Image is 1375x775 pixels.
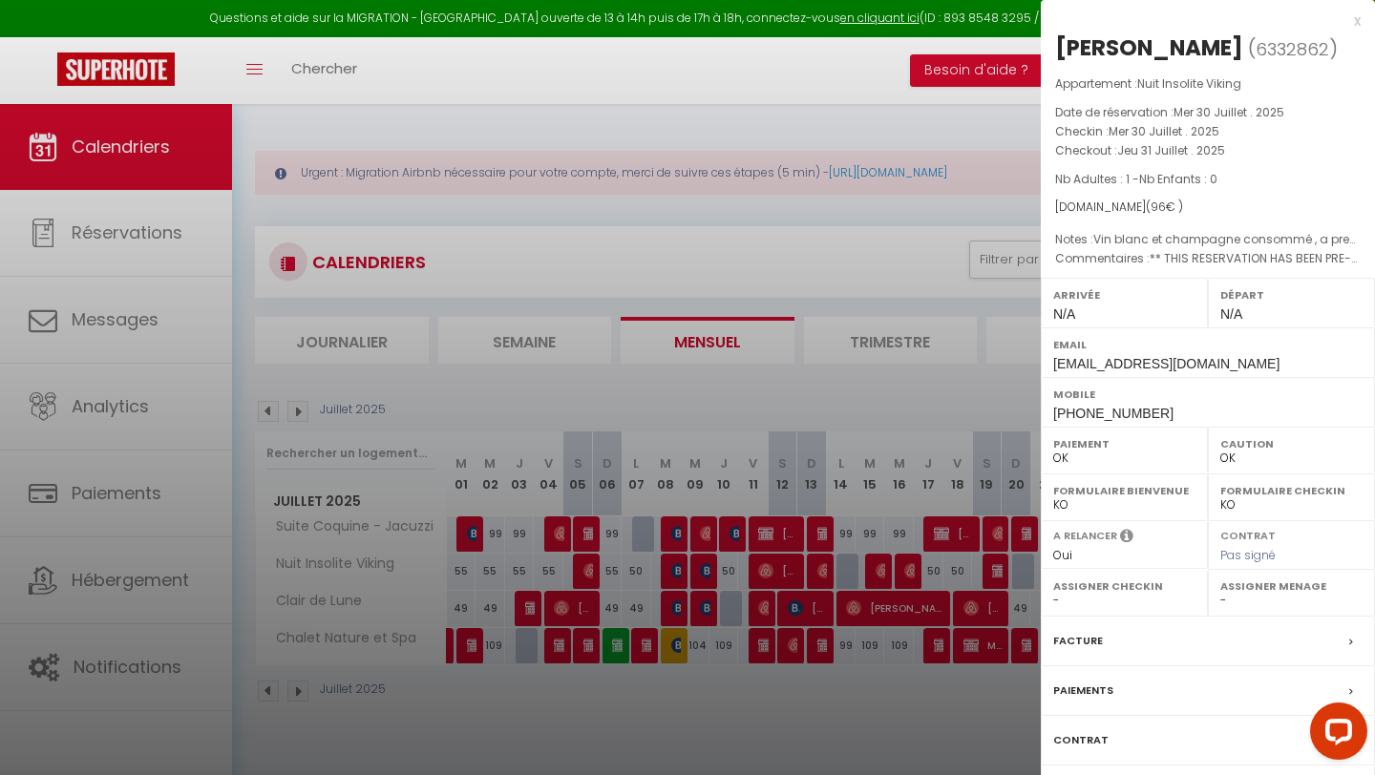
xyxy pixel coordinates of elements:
[1055,171,1217,187] span: Nb Adultes : 1 -
[1220,481,1363,500] label: Formulaire Checkin
[1220,547,1276,563] span: Pas signé
[1053,434,1195,453] label: Paiement
[1055,141,1361,160] p: Checkout :
[1220,434,1363,453] label: Caution
[1053,285,1195,304] label: Arrivée
[1053,631,1103,651] label: Facture
[1053,528,1117,544] label: A relancer
[1053,335,1363,354] label: Email
[1139,171,1217,187] span: Nb Enfants : 0
[1120,528,1133,549] i: Sélectionner OUI si vous souhaiter envoyer les séquences de messages post-checkout
[1146,199,1183,215] span: ( € )
[1055,74,1361,94] p: Appartement :
[1220,528,1276,540] label: Contrat
[1055,103,1361,122] p: Date de réservation :
[1053,385,1363,404] label: Mobile
[1248,35,1338,62] span: ( )
[1174,104,1284,120] span: Mer 30 Juillet . 2025
[1053,356,1280,371] span: [EMAIL_ADDRESS][DOMAIN_NAME]
[1055,32,1243,63] div: [PERSON_NAME]
[1151,199,1166,215] span: 96
[1295,695,1375,775] iframe: LiveChat chat widget
[1053,481,1195,500] label: Formulaire Bienvenue
[1220,306,1242,322] span: N/A
[1053,576,1195,596] label: Assigner Checkin
[1053,406,1174,421] span: [PHONE_NUMBER]
[1220,285,1363,304] label: Départ
[1256,37,1329,61] span: 6332862
[1055,122,1361,141] p: Checkin :
[1109,123,1219,139] span: Mer 30 Juillet . 2025
[1137,75,1241,92] span: Nuit Insolite Viking
[1055,230,1361,249] p: Notes :
[1220,576,1363,596] label: Assigner Menage
[1055,199,1361,217] div: [DOMAIN_NAME]
[1055,249,1361,268] p: Commentaires :
[1117,142,1225,158] span: Jeu 31 Juillet . 2025
[1053,681,1113,701] label: Paiements
[1041,10,1361,32] div: x
[1053,306,1075,322] span: N/A
[1053,730,1109,750] label: Contrat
